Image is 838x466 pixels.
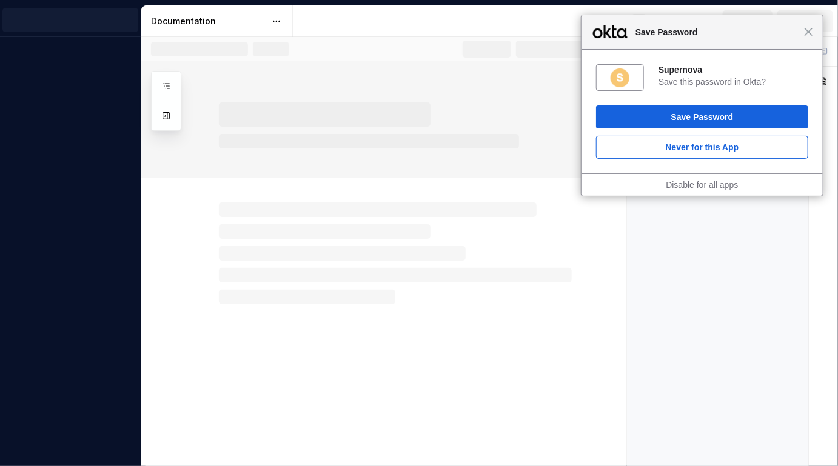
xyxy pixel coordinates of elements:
[659,76,808,87] div: Save this password in Okta?
[596,136,808,159] button: Never for this App
[609,67,631,88] img: 8RClKwAAAAGSURBVAMAyKdtwnyVUBQAAAAASUVORK5CYII=
[804,27,813,36] span: Close
[151,15,266,27] div: Documentation
[659,64,808,75] div: Supernova
[596,105,808,128] button: Save Password
[629,25,804,39] span: Save Password
[666,180,738,190] a: Disable for all apps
